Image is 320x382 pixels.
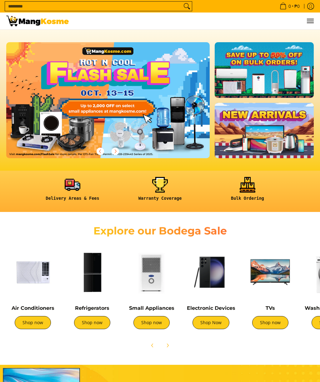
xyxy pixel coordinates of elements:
a: <h6><strong>Delivery Areas & Fees</strong></h6> [32,177,113,206]
button: Search [182,2,192,11]
a: Electronic Devices [187,305,235,311]
img: Small Appliances [125,246,178,299]
img: Air Conditioners [6,246,59,299]
span: 0 [287,4,292,8]
a: Refrigerators [75,305,109,311]
img: Refrigerators [66,246,119,299]
a: Shop now [15,316,51,329]
a: Small Appliances [129,305,174,311]
button: Previous [93,144,107,158]
button: Next [108,144,122,158]
ul: Customer Navigation [75,13,314,29]
a: Shop now [133,316,170,329]
a: <h6><strong>Warranty Coverage</strong></h6> [119,177,201,206]
img: TVs [244,246,297,299]
nav: Main Menu [75,13,314,29]
a: Shop now [74,316,110,329]
a: Shop Now [192,316,229,329]
a: Shop now [252,316,288,329]
img: Mang Kosme: Your Home Appliances Warehouse Sale Partner! [6,16,69,26]
span: • [278,3,302,10]
span: ₱0 [293,4,301,8]
a: <h6><strong>Bulk Ordering</strong></h6> [207,177,288,206]
h2: Explore our Bodega Sale [85,224,235,238]
button: Next [161,339,174,352]
a: Air Conditioners [12,305,54,311]
a: TVs [266,305,275,311]
img: Electronic Devices [184,246,237,299]
button: Previous [146,339,159,352]
a: More [6,42,230,168]
button: Menu [306,13,314,29]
